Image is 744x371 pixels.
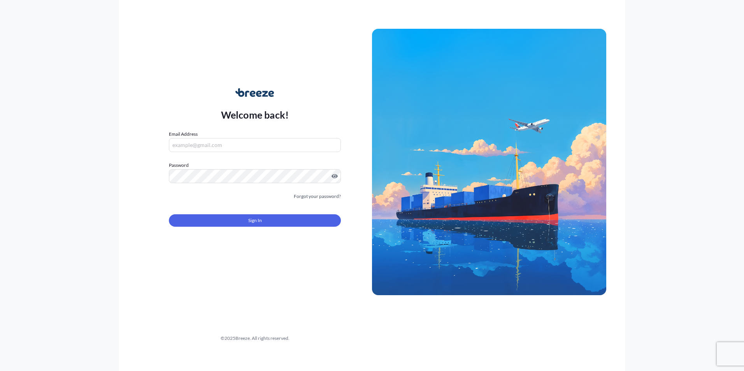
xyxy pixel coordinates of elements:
span: Sign In [248,217,262,224]
button: Sign In [169,214,341,227]
a: Forgot your password? [294,192,341,200]
button: Show password [332,173,338,179]
label: Email Address [169,130,198,138]
label: Password [169,161,341,169]
img: Ship illustration [372,29,606,295]
div: © 2025 Breeze. All rights reserved. [138,334,372,342]
input: example@gmail.com [169,138,341,152]
p: Welcome back! [221,108,289,121]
